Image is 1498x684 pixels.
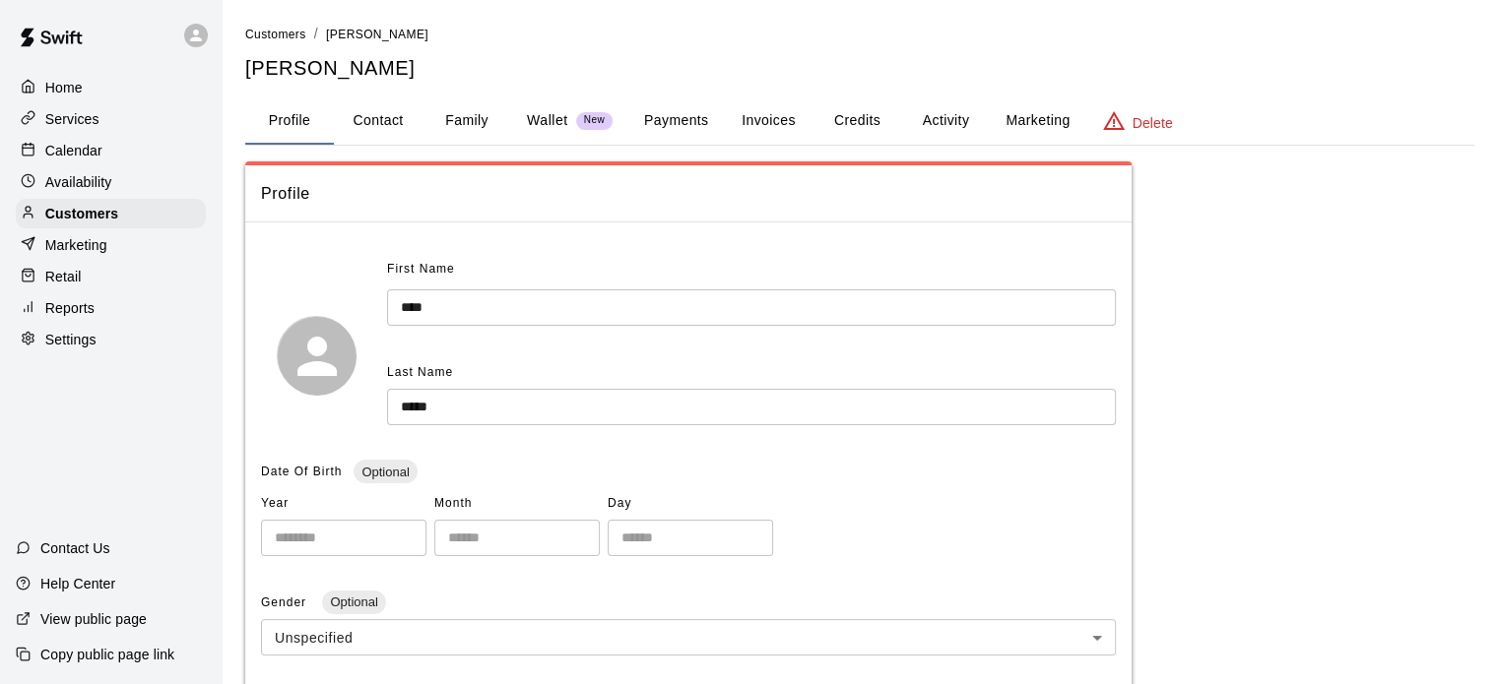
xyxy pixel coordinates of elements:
[245,55,1474,82] h5: [PERSON_NAME]
[16,230,206,260] a: Marketing
[45,204,118,223] p: Customers
[901,97,990,145] button: Activity
[40,538,110,558] p: Contact Us
[16,167,206,197] a: Availability
[45,235,107,255] p: Marketing
[326,28,428,41] span: [PERSON_NAME]
[261,595,310,609] span: Gender
[261,619,1116,655] div: Unspecified
[724,97,813,145] button: Invoices
[1133,113,1173,133] p: Delete
[261,488,426,520] span: Year
[434,488,600,520] span: Month
[45,267,82,286] p: Retail
[576,114,613,127] span: New
[40,645,174,664] p: Copy public page link
[608,488,773,520] span: Day
[245,28,306,41] span: Customers
[40,609,147,629] p: View public page
[45,298,95,318] p: Reports
[16,73,206,102] a: Home
[245,97,334,145] button: Profile
[16,262,206,291] a: Retail
[245,24,1474,45] nav: breadcrumb
[40,574,115,593] p: Help Center
[527,110,568,131] p: Wallet
[423,97,511,145] button: Family
[334,97,423,145] button: Contact
[16,293,206,323] a: Reports
[45,172,112,192] p: Availability
[45,330,97,349] p: Settings
[245,26,306,41] a: Customers
[261,181,1116,207] span: Profile
[990,97,1085,145] button: Marketing
[314,24,318,44] li: /
[245,97,1474,145] div: basic tabs example
[45,78,83,97] p: Home
[16,199,206,228] a: Customers
[16,136,206,165] a: Calendar
[354,465,417,479] span: Optional
[45,109,99,129] p: Services
[387,254,455,285] span: First Name
[322,594,385,609] span: Optional
[45,141,102,160] p: Calendar
[628,97,724,145] button: Payments
[813,97,901,145] button: Credits
[387,365,453,379] span: Last Name
[16,104,206,134] a: Services
[261,465,342,478] span: Date Of Birth
[16,325,206,354] a: Settings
